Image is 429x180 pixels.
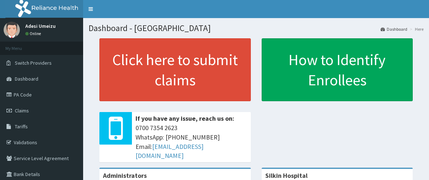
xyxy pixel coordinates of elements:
[15,60,52,66] span: Switch Providers
[103,171,147,180] b: Administrators
[15,76,38,82] span: Dashboard
[25,31,43,36] a: Online
[408,26,424,32] li: Here
[136,123,247,160] span: 0700 7354 2623 WhatsApp: [PHONE_NUMBER] Email:
[25,23,56,29] p: Adesi Umeizu
[136,114,234,123] b: If you have any issue, reach us on:
[262,38,413,101] a: How to Identify Enrollees
[89,23,424,33] h1: Dashboard - [GEOGRAPHIC_DATA]
[381,26,407,32] a: Dashboard
[15,123,28,130] span: Tariffs
[265,171,308,180] strong: Silkin Hospital
[99,38,251,101] a: Click here to submit claims
[136,142,203,160] a: [EMAIL_ADDRESS][DOMAIN_NAME]
[15,107,29,114] span: Claims
[4,22,20,38] img: User Image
